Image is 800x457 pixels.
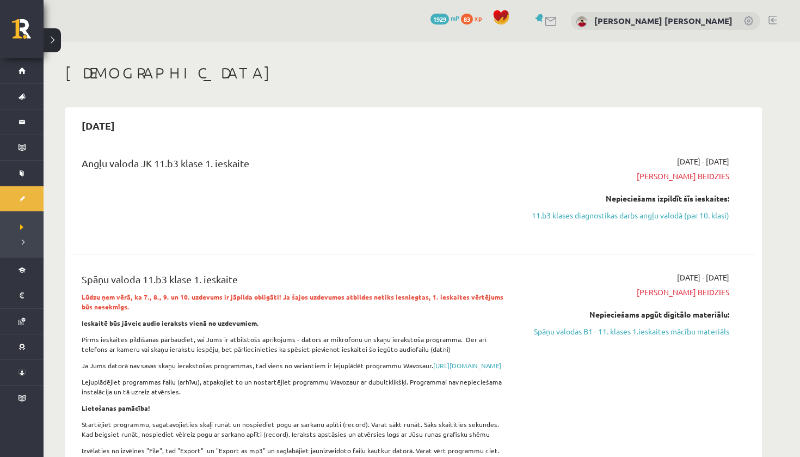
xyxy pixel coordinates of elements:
p: Startējiet programmu, sagatavojieties skaļi runāt un nospiediet pogu ar sarkanu aplīti (record). ... [82,419,508,439]
a: Spāņu valodas B1 - 11. klases 1.ieskaites mācību materiāls [524,326,729,337]
strong: Lūdzu ņem vērā, ka 7., 8., 9. un 10. uzdevums ir jāpilda obligāti! Ja šajos uzdevumos atbildes ne... [82,293,503,311]
strong: Lietošanas pamācība! [82,404,150,412]
a: [PERSON_NAME] [PERSON_NAME] [594,15,733,26]
a: 11.b3 klases diagnostikas darbs angļu valodā (par 10. klasi) [524,210,729,221]
a: 83 xp [461,14,487,22]
span: [DATE] - [DATE] [677,272,729,283]
h1: [DEMOGRAPHIC_DATA] [65,64,762,82]
span: [PERSON_NAME] beidzies [524,170,729,182]
span: mP [451,14,459,22]
a: [URL][DOMAIN_NAME] [433,361,501,370]
strong: Ieskaitē būs jāveic audio ieraksts vienā no uzdevumiem. [82,319,259,327]
span: xp [475,14,482,22]
img: Olivers Larss Šēnbergs [576,16,587,27]
span: 83 [461,14,473,25]
span: 1929 [430,14,449,25]
p: Lejuplādējiet programmas failu (arhīvu), atpakojiet to un nostartējiet programmu Wavozaur ar dubu... [82,377,508,397]
p: Pirms ieskaites pildīšanas pārbaudiet, vai Jums ir atbilstošs aprīkojums - dators ar mikrofonu un... [82,334,508,354]
div: Spāņu valoda 11.b3 klase 1. ieskaite [82,272,508,292]
span: [DATE] - [DATE] [677,156,729,167]
a: Rīgas 1. Tālmācības vidusskola [12,19,44,46]
div: Nepieciešams izpildīt šīs ieskaites: [524,193,729,204]
h2: [DATE] [71,113,126,138]
a: 1929 mP [430,14,459,22]
div: Nepieciešams apgūt digitālo materiālu: [524,309,729,320]
span: [PERSON_NAME] beidzies [524,287,729,298]
div: Angļu valoda JK 11.b3 klase 1. ieskaite [82,156,508,176]
p: Ja Jums datorā nav savas skaņu ierakstošas programmas, tad viens no variantiem ir lejuplādēt prog... [82,361,508,370]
